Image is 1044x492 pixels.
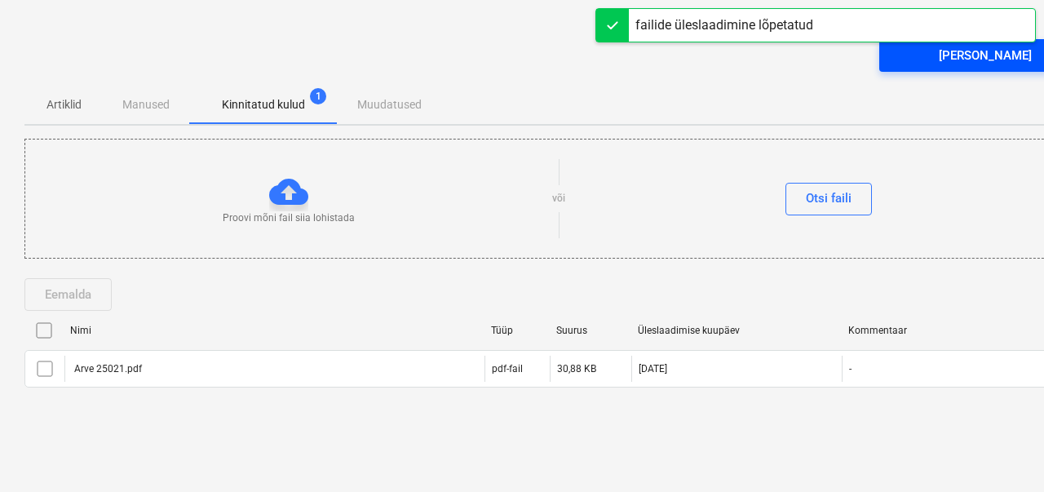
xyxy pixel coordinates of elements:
[849,363,852,375] font: -
[316,91,321,102] font: 1
[222,98,305,111] font: Kinnitatud kulud
[556,325,587,336] font: Suurus
[635,17,813,33] font: failide üleslaadimine lõpetatud
[70,325,91,336] font: Nimi
[223,212,355,224] font: Proovi mõni fail siia lohistada
[552,193,565,204] font: või
[806,191,852,206] font: Otsi faili
[848,325,907,336] font: Kommentaar
[74,363,142,375] font: Arve 25021.pdf
[939,48,1032,63] font: [PERSON_NAME]
[785,183,872,215] button: Otsi faili
[557,363,596,375] font: 30,88 KB
[46,98,82,111] font: Artiklid
[639,363,667,375] font: [DATE]
[491,325,513,336] font: Tüüp
[638,325,740,336] font: Üleslaadimise kuupäev
[492,363,523,375] font: pdf-fail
